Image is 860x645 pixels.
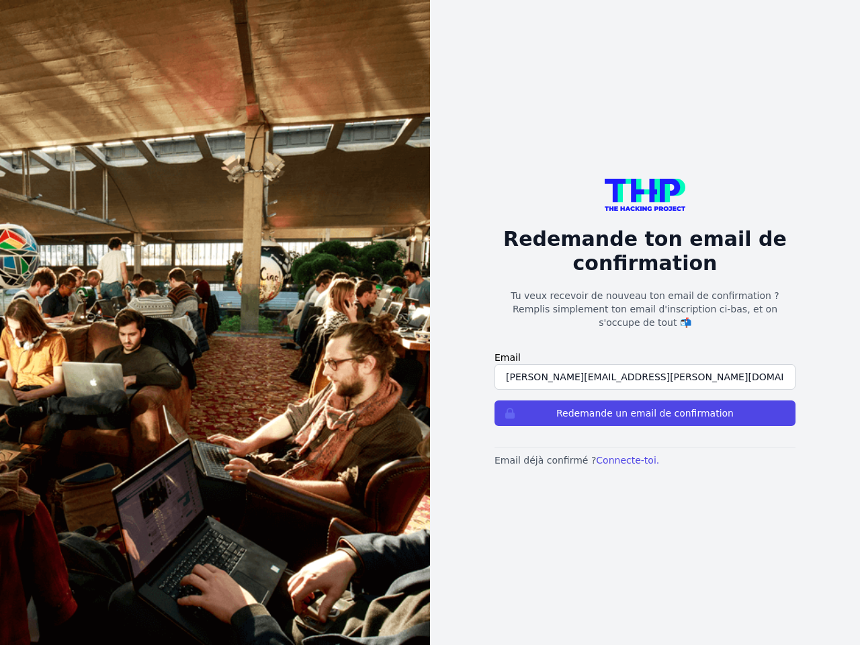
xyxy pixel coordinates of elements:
[494,289,795,329] p: Tu veux recevoir de nouveau ton email de confirmation ? Remplis simplement ton email d'inscriptio...
[494,351,795,364] label: Email
[605,179,685,211] img: logo
[494,227,795,275] h1: Redemande ton email de confirmation
[596,455,659,466] a: Connecte-toi.
[494,364,795,390] input: Email
[494,400,795,426] button: Redemande un email de confirmation
[494,454,795,467] p: Email déjà confirmé ?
